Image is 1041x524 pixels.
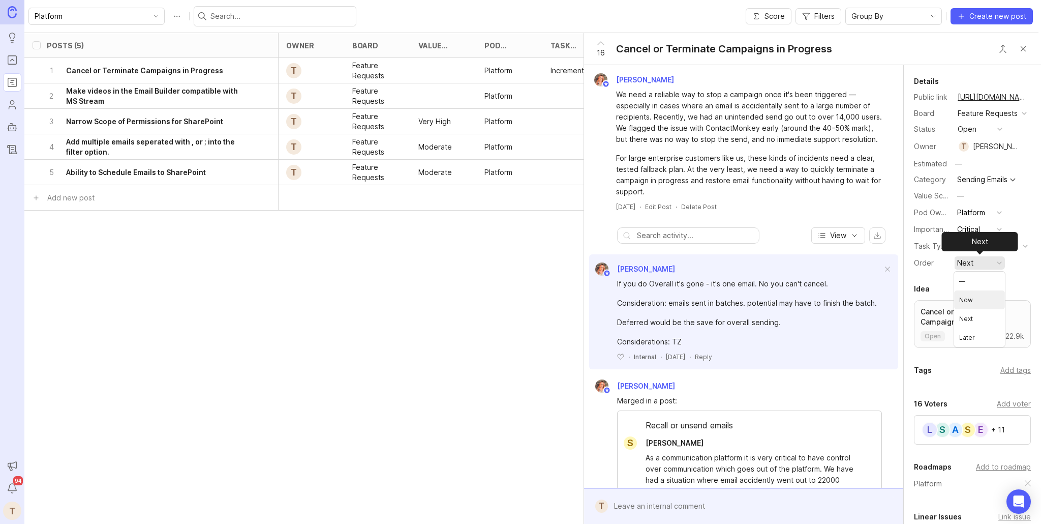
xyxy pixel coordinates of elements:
button: 4Add multiple emails seperated with , or ; into the filter option. [47,134,250,159]
div: S [624,436,637,450]
span: Score [764,11,785,21]
div: Next [957,257,973,269]
a: S[PERSON_NAME] [618,436,712,450]
div: Estimated [914,160,947,167]
div: L [922,422,938,438]
div: As a communication platform it is very critical to have control over communication which goes out... [646,452,865,519]
img: Bronwen W [592,263,612,276]
button: 2Make videos in the Email Builder compatible with MS Stream [47,83,250,108]
p: Feature Requests [352,61,402,81]
p: Feature Requests [352,111,402,132]
input: Platform [35,11,147,22]
li: Now [954,290,1005,309]
p: 2 [47,91,56,101]
p: Feature Requests [352,137,402,157]
button: Roadmap options [169,8,185,24]
img: Bronwen W [592,380,612,393]
button: Notifications [3,479,21,498]
p: Platform [484,117,512,127]
div: For large enterprise customers like us, these kinds of incidents need a clear, tested fallback pl... [616,153,883,197]
img: member badge [603,270,611,277]
div: Feature Requests [352,86,402,106]
div: Sending Emails [957,176,1007,183]
div: + 11 [991,426,1005,433]
p: Platform [484,167,512,178]
a: Roadmaps [3,73,21,92]
label: Importance [914,225,952,234]
div: Tags [914,364,932,376]
div: Deferred would be the save for overall sending. [617,317,882,328]
div: · [660,353,662,361]
img: Canny Home [8,6,17,18]
div: Owner [914,141,950,152]
div: Posts (5) [47,42,84,49]
div: [PERSON_NAME] [973,141,1019,152]
p: 3 [47,117,56,127]
button: Close button [1013,39,1033,59]
div: Linear Issues [914,511,962,523]
div: Pod Ownership [484,42,530,49]
a: Bronwen W[PERSON_NAME] [589,380,683,393]
div: Considerations: TZ [617,336,882,347]
div: toggle menu [28,8,165,25]
img: member badge [602,80,610,88]
div: board [352,42,378,49]
div: Value Scale [418,42,456,49]
div: Status [914,124,950,135]
button: Create new post [951,8,1033,24]
div: Idea [914,283,930,295]
li: Next [954,309,1005,328]
button: 3Narrow Scope of Permissions for SharePoint [47,109,250,134]
span: Create new post [969,11,1026,21]
div: T [286,63,301,78]
div: E [972,422,989,438]
div: · [639,202,641,211]
a: [URL][DOMAIN_NAME] [955,91,1031,104]
div: — [957,190,964,201]
div: Task Type [550,42,588,49]
div: A [947,422,963,438]
svg: toggle icon [925,12,941,20]
div: Add tags [1000,365,1031,376]
div: Platform [484,66,512,76]
button: Close button [993,39,1013,59]
h6: Ability to Schedule Emails to SharePoint [66,167,206,178]
div: 16 Voters [914,398,947,410]
div: Platform [957,207,985,218]
div: Internal [634,353,656,361]
h6: Narrow Scope of Permissions for SharePoint [66,117,223,127]
div: Delete Post [681,202,717,211]
span: [PERSON_NAME] [616,75,674,84]
a: Changelog [3,140,21,159]
label: Task Type [914,242,950,250]
button: export comments [869,227,885,244]
button: Score [746,8,791,24]
a: [DATE] [616,202,635,211]
h6: Add multiple emails seperated with , or ; into the filter option. [66,137,250,157]
span: Filters [814,11,835,21]
p: Platform [484,91,512,101]
div: toggle menu [845,8,942,25]
div: S [960,422,976,438]
p: Incremental Enhancement [550,66,600,76]
div: · [628,353,630,361]
img: Bronwen W [591,73,611,86]
div: · [676,202,677,211]
a: Ideas [3,28,21,47]
button: T [3,502,21,520]
button: 1Cancel or Terminate Campaigns in Progress [47,58,250,83]
p: Very High [418,117,451,127]
div: Details [914,75,939,88]
div: We need a reliable way to stop a campaign once it's been triggered — especially in cases where an... [616,89,883,145]
a: Users [3,96,21,114]
img: member badge [603,387,611,394]
a: Autopilot [3,118,21,136]
p: Feature Requests [352,162,402,183]
div: Cancel or Terminate Campaigns in Progress [616,42,832,56]
button: 5Ability to Schedule Emails to SharePoint [47,160,250,185]
span: View [830,230,846,241]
